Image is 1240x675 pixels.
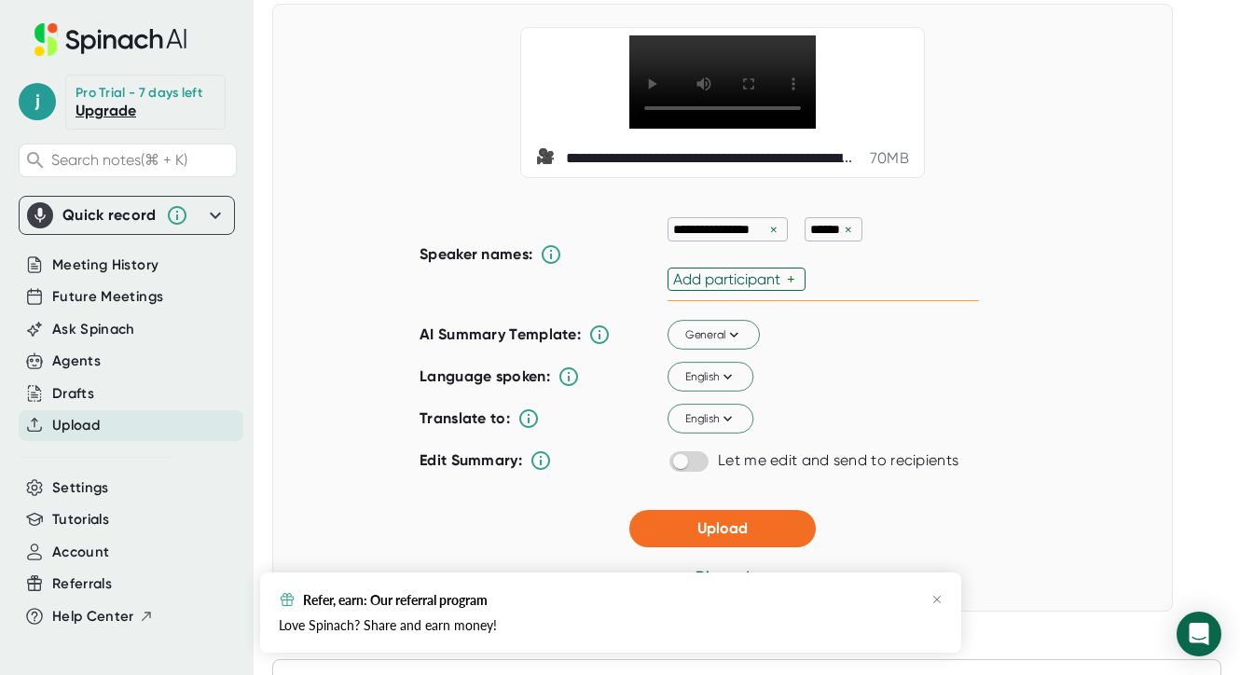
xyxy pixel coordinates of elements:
button: Help Center [52,606,154,627]
button: Agents [52,351,101,372]
button: General [668,321,760,351]
span: Help Center [52,606,134,627]
button: Ask Spinach [52,319,135,340]
div: Open Intercom Messenger [1177,612,1221,656]
span: j [19,83,56,120]
b: Translate to: [420,409,510,427]
button: Account [52,542,109,563]
b: AI Summary Template: [420,325,581,344]
button: Meeting History [52,255,158,276]
div: + [787,270,800,288]
div: Quick record [27,197,227,234]
button: Referrals [52,573,112,595]
span: Upload [697,519,748,537]
button: Drafts [52,383,94,405]
button: Discard [696,566,750,588]
div: Quick record [62,206,157,225]
span: English [685,368,737,385]
div: Add participant [673,270,787,288]
div: × [765,221,782,239]
span: General [685,326,743,343]
button: Future Meetings [52,286,163,308]
span: Discard [696,568,750,585]
button: English [668,405,753,434]
span: English [685,410,737,427]
span: Search notes (⌘ + K) [51,151,187,169]
button: Upload [52,415,100,436]
button: Tutorials [52,509,109,530]
b: Edit Summary: [420,451,522,469]
b: Speaker names: [420,245,532,263]
b: Language spoken: [420,367,550,385]
button: Settings [52,477,109,499]
span: video [536,147,558,170]
div: Pro Trial - 7 days left [76,85,202,102]
a: Upgrade [76,102,136,119]
div: 70 MB [870,149,909,168]
button: English [668,363,753,393]
div: × [840,221,857,239]
button: Upload [629,510,816,547]
div: Let me edit and send to recipients [718,451,958,470]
